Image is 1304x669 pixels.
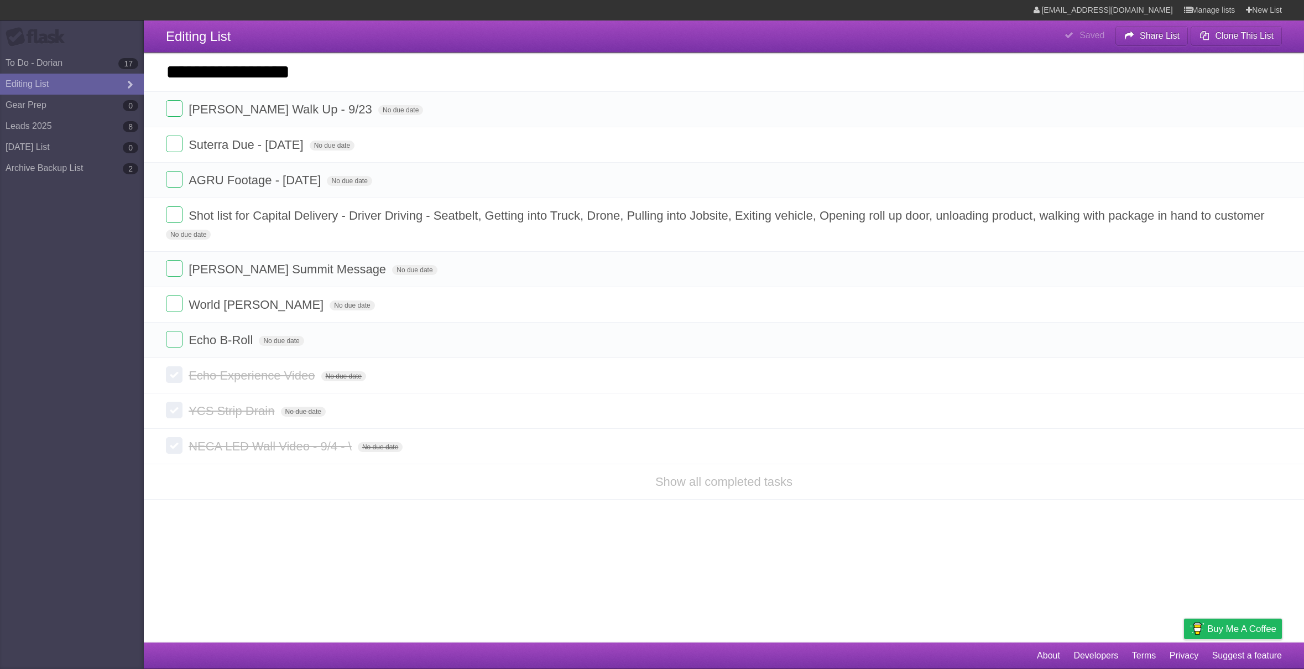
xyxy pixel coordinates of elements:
[166,230,211,240] span: No due date
[330,300,374,310] span: No due date
[189,209,1268,222] span: Shot list for Capital Delivery - Driver Driving - Seatbelt, Getting into Truck, Drone, Pulling in...
[1115,26,1188,46] button: Share List
[189,102,375,116] span: [PERSON_NAME] Walk Up - 9/23
[123,100,138,111] b: 0
[392,265,437,275] span: No due date
[1140,31,1180,40] b: Share List
[189,173,324,187] span: AGRU Footage - [DATE]
[655,475,792,489] a: Show all completed tasks
[1191,26,1282,46] button: Clone This List
[166,29,231,44] span: Editing List
[1037,645,1060,666] a: About
[166,260,182,277] label: Done
[1212,645,1282,666] a: Suggest a feature
[166,136,182,152] label: Done
[189,262,389,276] span: [PERSON_NAME] Summit Message
[1184,619,1282,639] a: Buy me a coffee
[166,331,182,348] label: Done
[327,176,372,186] span: No due date
[310,141,354,151] span: No due date
[166,437,182,454] label: Done
[189,439,354,453] : NECA LED Wall Video - 9/4 - \
[1170,645,1198,666] a: Privacy
[1073,645,1118,666] a: Developers
[166,366,182,383] label: Done
[259,336,304,346] span: No due date
[166,100,182,117] label: Done
[189,369,317,382] span: Echo Experience Video
[166,295,182,312] label: Done
[118,58,138,69] b: 17
[1190,619,1204,638] img: Buy me a coffee
[6,27,72,47] div: Flask
[166,171,182,188] label: Done
[189,404,277,418] span: YCS Strip Drain
[321,371,366,381] span: No due date
[1207,619,1276,639] span: Buy me a coffee
[358,442,403,452] span: No due date
[1079,30,1104,40] b: Saved
[189,298,326,312] span: World [PERSON_NAME]
[1132,645,1156,666] a: Terms
[1215,31,1274,40] b: Clone This List
[123,163,138,174] b: 2
[281,407,326,417] span: No due date
[123,142,138,153] b: 0
[166,402,182,418] label: Done
[189,333,255,347] span: Echo B-Roll
[189,138,306,152] span: Suterra Due - [DATE]
[378,105,423,115] span: No due date
[123,121,138,132] b: 8
[166,206,182,223] label: Done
